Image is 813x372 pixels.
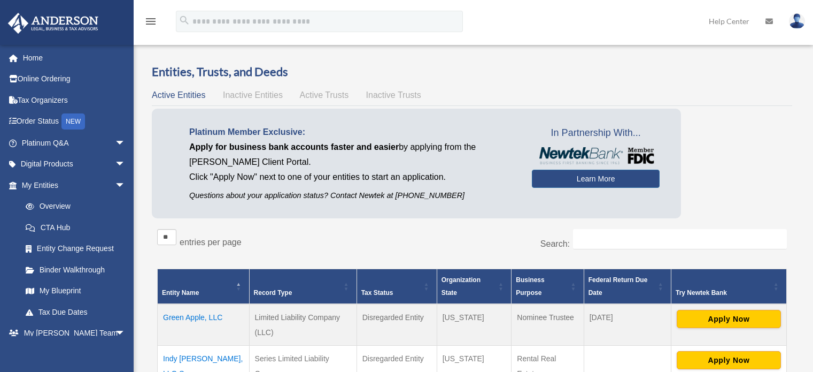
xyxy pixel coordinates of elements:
[254,289,292,297] span: Record Type
[540,239,570,248] label: Search:
[189,170,516,185] p: Click "Apply Now" next to one of your entities to start an application.
[249,269,357,304] th: Record Type: Activate to sort
[7,47,142,69] a: Home
[437,304,512,346] td: [US_STATE]
[189,140,516,170] p: by applying from the [PERSON_NAME] Client Portal.
[15,217,136,238] a: CTA Hub
[357,269,437,304] th: Tax Status: Activate to sort
[180,238,242,247] label: entries per page
[15,259,136,280] a: Binder Walkthrough
[677,351,781,369] button: Apply Now
[115,174,136,196] span: arrow_drop_down
[144,15,157,28] i: menu
[789,13,805,29] img: User Pic
[7,89,142,111] a: Tax Organizers
[223,90,283,100] span: Inactive Entities
[158,304,250,346] td: Green Apple, LLC
[15,301,136,323] a: Tax Due Dates
[249,304,357,346] td: Limited Liability Company (LLC)
[189,125,516,140] p: Platinum Member Exclusive:
[300,90,349,100] span: Active Trusts
[366,90,421,100] span: Inactive Trusts
[152,90,205,100] span: Active Entities
[532,125,660,142] span: In Partnership With...
[144,19,157,28] a: menu
[179,14,190,26] i: search
[584,269,671,304] th: Federal Return Due Date: Activate to sort
[512,269,584,304] th: Business Purpose: Activate to sort
[7,69,142,90] a: Online Ordering
[7,323,142,344] a: My [PERSON_NAME] Teamarrow_drop_down
[437,269,512,304] th: Organization State: Activate to sort
[671,269,786,304] th: Try Newtek Bank : Activate to sort
[15,238,136,260] a: Entity Change Request
[7,111,142,133] a: Order StatusNEW
[589,276,648,297] span: Federal Return Due Date
[537,147,654,164] img: NewtekBankLogoSM.png
[532,170,660,188] a: Learn More
[152,64,792,80] h3: Entities, Trusts, and Deeds
[189,142,399,151] span: Apply for business bank accounts faster and easier
[584,304,671,346] td: [DATE]
[158,269,250,304] th: Entity Name: Activate to invert sorting
[7,174,136,196] a: My Entitiesarrow_drop_down
[357,304,437,346] td: Disregarded Entity
[162,289,199,297] span: Entity Name
[676,286,770,299] div: Try Newtek Bank
[512,304,584,346] td: Nominee Trustee
[7,132,142,154] a: Platinum Q&Aarrow_drop_down
[442,276,481,297] span: Organization State
[61,113,85,130] div: NEW
[677,310,781,328] button: Apply Now
[361,289,393,297] span: Tax Status
[516,276,544,297] span: Business Purpose
[15,196,131,217] a: Overview
[115,132,136,154] span: arrow_drop_down
[5,13,102,34] img: Anderson Advisors Platinum Portal
[115,154,136,176] span: arrow_drop_down
[7,154,142,175] a: Digital Productsarrow_drop_down
[189,189,516,202] p: Questions about your application status? Contact Newtek at [PHONE_NUMBER]
[115,323,136,345] span: arrow_drop_down
[15,280,136,302] a: My Blueprint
